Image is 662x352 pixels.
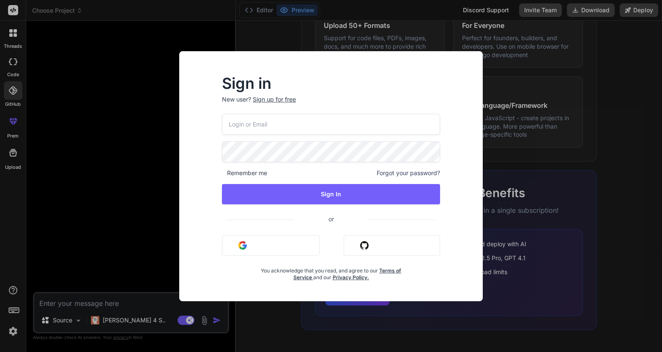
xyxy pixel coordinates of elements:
[253,95,296,104] div: Sign up for free
[258,262,404,281] div: You acknowledge that you read, and agree to our and our
[295,209,368,229] span: or
[344,235,440,256] button: Sign in with Github
[238,241,247,250] img: google
[333,274,369,280] a: Privacy Policy.
[377,169,440,177] span: Forgot your password?
[222,235,320,256] button: Sign in with Google
[293,267,402,280] a: Terms of Service
[222,95,440,114] p: New user?
[222,169,267,177] span: Remember me
[222,184,440,204] button: Sign In
[222,114,440,135] input: Login or Email
[222,77,440,90] h2: Sign in
[360,241,369,250] img: github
